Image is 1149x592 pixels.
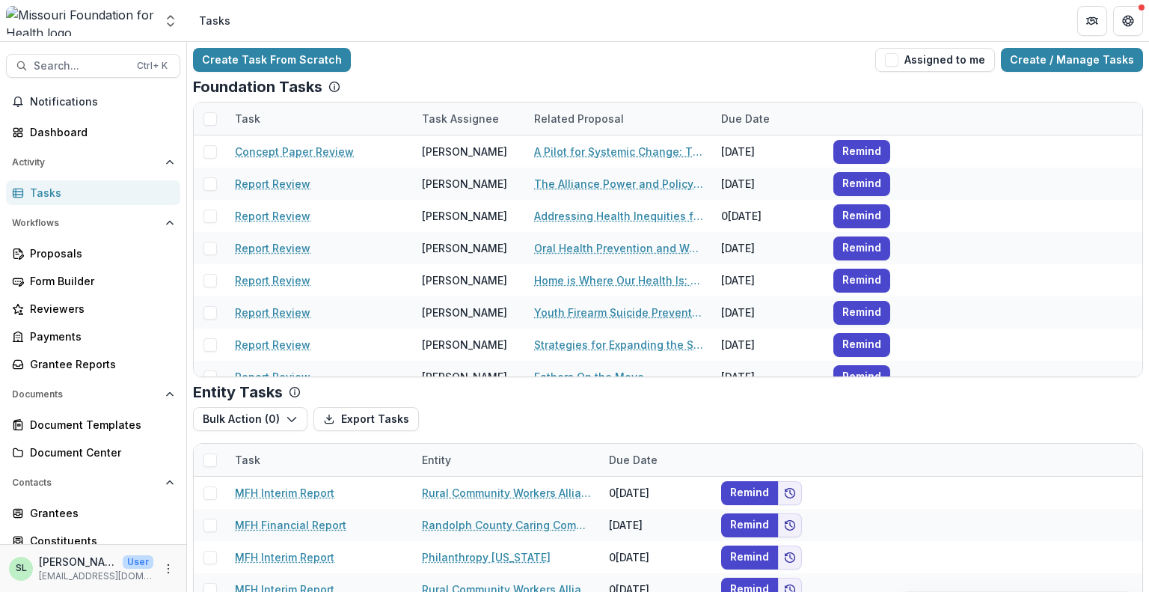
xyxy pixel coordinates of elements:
div: [DATE] [712,264,824,296]
div: Reviewers [30,301,168,317]
button: Remind [721,481,778,505]
span: Activity [12,157,159,168]
p: [PERSON_NAME] [39,554,117,570]
p: Entity Tasks [193,383,283,401]
button: Open Contacts [6,471,180,495]
button: Open Workflows [6,211,180,235]
button: Bulk Action (0) [193,407,307,431]
div: Task Assignee [413,111,508,126]
span: Contacts [12,477,159,488]
div: Related Proposal [525,103,712,135]
button: Remind [833,140,890,164]
div: Payments [30,329,168,344]
div: Entity [413,444,600,476]
button: Remind [833,333,890,357]
button: More [159,560,177,578]
a: Report Review [235,369,310,385]
button: Open entity switcher [160,6,181,36]
button: Notifications [6,90,180,114]
div: 0[DATE] [600,541,712,573]
a: Fathers On the Move [534,369,644,385]
div: Document Center [30,445,168,460]
button: Add to friends [778,513,802,537]
a: MFH Interim Report [235,549,334,565]
p: [EMAIL_ADDRESS][DOMAIN_NAME] [39,570,153,583]
div: Form Builder [30,273,168,289]
a: Document Center [6,440,180,465]
div: Task [226,103,413,135]
a: Document Templates [6,412,180,437]
div: Task Assignee [413,103,525,135]
span: Documents [12,389,159,400]
a: Grantees [6,501,180,525]
a: MFH Interim Report [235,485,334,501]
div: Due Date [600,444,712,476]
div: Due Date [712,103,824,135]
a: Strategies for Expanding the SLPS Healthy Schools Movement [534,337,703,353]
a: Report Review [235,272,310,288]
div: [PERSON_NAME] [422,369,507,385]
span: Workflows [12,218,159,228]
div: Document Templates [30,417,168,433]
p: Foundation Tasks [193,78,322,96]
button: Remind [833,204,890,228]
button: Remind [721,513,778,537]
a: Report Review [235,305,310,320]
button: Open Documents [6,382,180,406]
a: Rural Community Workers Alliance [422,485,591,501]
div: [PERSON_NAME] [422,144,507,159]
a: Grantee Reports [6,352,180,376]
button: Remind [833,365,890,389]
button: Remind [721,546,778,570]
div: Task [226,444,413,476]
div: [DATE] [712,361,824,393]
div: Tasks [199,13,230,28]
button: Remind [833,269,890,293]
div: Dashboard [30,124,168,140]
p: User [123,555,153,569]
a: Proposals [6,241,180,266]
a: Report Review [235,176,310,192]
div: Grantee Reports [30,356,168,372]
a: Report Review [235,240,310,256]
div: [PERSON_NAME] [422,176,507,192]
a: A Pilot for Systemic Change: The Southeast [US_STATE] Poverty Task Force [534,144,703,159]
div: Due Date [600,452,667,468]
button: Remind [833,301,890,325]
a: Philanthropy [US_STATE] [422,549,551,565]
button: Add to friends [778,481,802,505]
div: Due Date [712,111,779,126]
div: Related Proposal [525,111,633,126]
div: Sada Lindsey [16,564,27,573]
button: Add to friends [778,546,802,570]
button: Search... [6,54,180,78]
a: Youth Firearm Suicide Prevention [534,305,703,320]
div: 0[DATE] [600,477,712,509]
div: Proposals [30,245,168,261]
button: Remind [833,237,890,260]
span: Search... [34,60,128,73]
button: Export Tasks [313,407,419,431]
a: Form Builder [6,269,180,293]
a: Dashboard [6,120,180,144]
a: Reviewers [6,296,180,321]
div: [PERSON_NAME] [422,272,507,288]
div: [DATE] [712,168,824,200]
button: Remind [833,172,890,196]
a: Randolph County Caring Community Inc [422,517,591,533]
a: Concept Paper Review [235,144,354,159]
div: Ctrl + K [134,58,171,74]
div: [DATE] [600,509,712,541]
a: Create / Manage Tasks [1001,48,1143,72]
div: 0[DATE] [712,200,824,232]
div: [DATE] [712,232,824,264]
a: Addressing Health Inequities for Patients with [MEDICAL_DATA] by Providing Comprehensive Services [534,208,703,224]
div: Entity [413,452,460,468]
a: MFH Financial Report [235,517,346,533]
button: Open Activity [6,150,180,174]
div: Task [226,111,269,126]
